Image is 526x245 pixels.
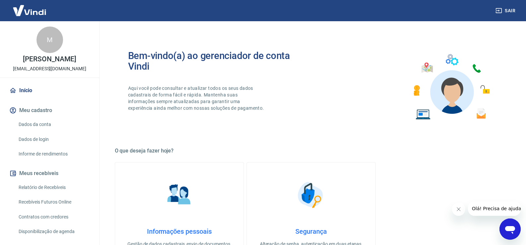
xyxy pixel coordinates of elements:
[4,5,56,10] span: Olá! Precisa de ajuda?
[115,148,508,154] h5: O que deseja fazer hoje?
[128,50,311,72] h2: Bem-vindo(a) ao gerenciador de conta Vindi
[16,195,91,209] a: Recebíveis Futuros Online
[452,203,465,216] iframe: Fechar mensagem
[8,103,91,118] button: Meu cadastro
[16,133,91,146] a: Dados de login
[468,201,521,216] iframe: Mensagem da empresa
[8,83,91,98] a: Início
[16,210,91,224] a: Contratos com credores
[499,218,521,240] iframe: Botão para abrir a janela de mensagens
[8,0,51,21] img: Vindi
[494,5,518,17] button: Sair
[163,178,196,212] img: Informações pessoais
[16,118,91,131] a: Dados da conta
[37,27,63,53] div: M
[16,181,91,194] a: Relatório de Recebíveis
[408,50,494,124] img: Imagem de um avatar masculino com diversos icones exemplificando as funcionalidades do gerenciado...
[23,56,76,63] p: [PERSON_NAME]
[294,178,328,212] img: Segurança
[258,227,365,235] h4: Segurança
[128,85,265,111] p: Aqui você pode consultar e atualizar todos os seus dados cadastrais de forma fácil e rápida. Mant...
[16,147,91,161] a: Informe de rendimentos
[13,65,86,72] p: [EMAIL_ADDRESS][DOMAIN_NAME]
[126,227,233,235] h4: Informações pessoais
[8,166,91,181] button: Meus recebíveis
[16,225,91,238] a: Disponibilização de agenda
